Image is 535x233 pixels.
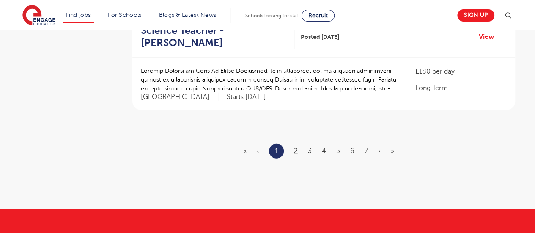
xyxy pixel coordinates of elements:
[159,12,217,18] a: Blogs & Latest News
[22,5,55,26] img: Engage Education
[365,147,368,155] a: 7
[227,93,266,101] p: Starts [DATE]
[350,147,354,155] a: 6
[415,83,506,93] p: Long Term
[275,145,278,156] a: 1
[243,147,247,155] span: «
[141,25,288,49] h2: Science Teacher - [PERSON_NAME]
[336,147,340,155] a: 5
[308,147,312,155] a: 3
[245,13,300,19] span: Schools looking for staff
[294,147,298,155] a: 2
[257,147,259,155] span: ‹
[391,147,394,155] a: Last
[308,12,328,19] span: Recruit
[141,66,398,93] p: Loremip Dolorsi am Cons Ad Elitse Doeiusmod, te’in utlaboreet dol ma aliquaen adminimveni qu nost...
[457,9,494,22] a: Sign up
[66,12,91,18] a: Find jobs
[378,147,381,155] a: Next
[301,33,339,41] span: Posted [DATE]
[415,66,506,77] p: £180 per day
[141,93,218,101] span: [GEOGRAPHIC_DATA]
[322,147,326,155] a: 4
[479,31,500,42] a: View
[108,12,141,18] a: For Schools
[141,25,294,49] a: Science Teacher - [PERSON_NAME]
[302,10,335,22] a: Recruit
